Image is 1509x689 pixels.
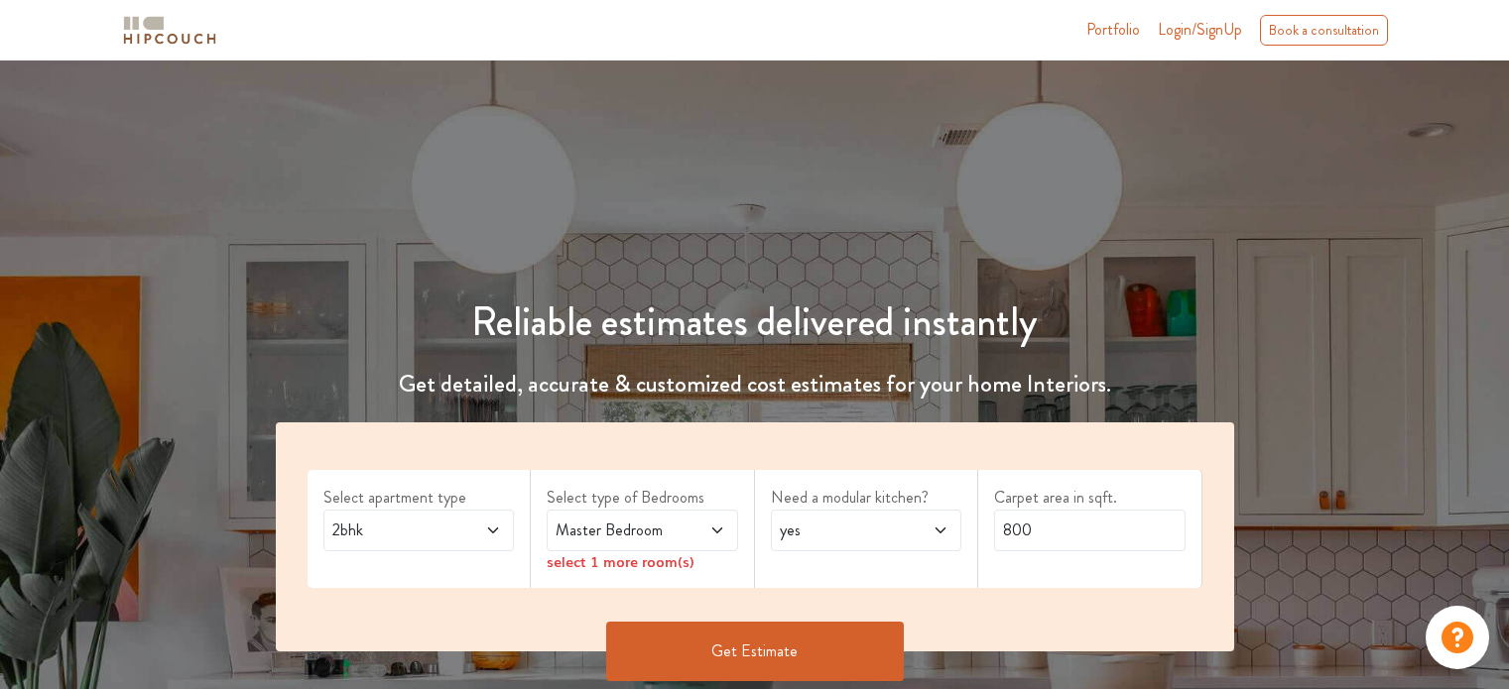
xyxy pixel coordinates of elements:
[328,518,458,542] span: 2bhk
[1158,18,1242,41] span: Login/SignUp
[771,486,962,510] label: Need a modular kitchen?
[994,486,1186,510] label: Carpet area in sqft.
[1086,18,1140,42] a: Portfolio
[547,551,738,572] div: select 1 more room(s)
[264,370,1246,399] h4: Get detailed, accurate & customized cost estimates for your home Interiors.
[120,8,219,53] span: logo-horizontal.svg
[606,622,904,681] button: Get Estimate
[776,518,906,542] span: yes
[120,13,219,48] img: logo-horizontal.svg
[323,486,515,510] label: Select apartment type
[552,518,682,542] span: Master Bedroom
[547,486,738,510] label: Select type of Bedrooms
[264,298,1246,346] h1: Reliable estimates delivered instantly
[994,510,1186,551] input: Enter area sqft
[1260,15,1388,46] div: Book a consultation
